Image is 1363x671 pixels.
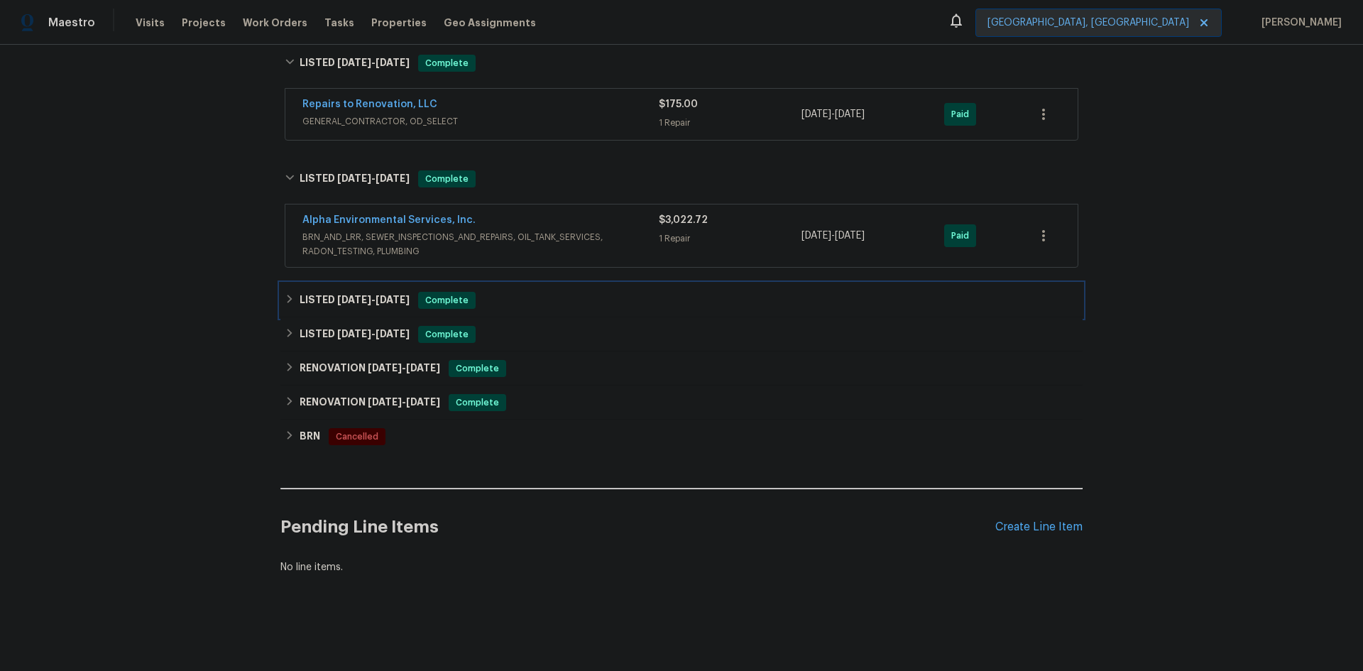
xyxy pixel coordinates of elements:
h2: Pending Line Items [280,494,995,560]
span: Visits [136,16,165,30]
span: [DATE] [406,363,440,373]
span: Properties [371,16,427,30]
span: Complete [420,293,474,307]
h6: LISTED [300,170,410,187]
span: [DATE] [337,58,371,67]
span: - [368,363,440,373]
span: Projects [182,16,226,30]
span: [DATE] [337,173,371,183]
span: [DATE] [368,363,402,373]
h6: RENOVATION [300,394,440,411]
h6: BRN [300,428,320,445]
div: 1 Repair [659,231,801,246]
div: 1 Repair [659,116,801,130]
span: Complete [420,56,474,70]
span: $3,022.72 [659,215,708,225]
span: - [801,107,865,121]
div: RENOVATION [DATE]-[DATE]Complete [280,351,1083,386]
span: [DATE] [406,397,440,407]
span: - [368,397,440,407]
span: Paid [951,107,975,121]
div: LISTED [DATE]-[DATE]Complete [280,40,1083,86]
span: - [337,58,410,67]
span: Work Orders [243,16,307,30]
span: [DATE] [376,329,410,339]
span: Complete [450,361,505,376]
span: - [337,295,410,305]
span: Paid [951,229,975,243]
span: [DATE] [376,173,410,183]
div: RENOVATION [DATE]-[DATE]Complete [280,386,1083,420]
span: [DATE] [337,295,371,305]
span: [DATE] [835,231,865,241]
a: Alpha Environmental Services, Inc. [302,215,476,225]
span: Complete [450,395,505,410]
div: Create Line Item [995,520,1083,534]
span: [DATE] [337,329,371,339]
span: $175.00 [659,99,698,109]
span: - [337,329,410,339]
h6: RENOVATION [300,360,440,377]
span: - [801,229,865,243]
a: Repairs to Renovation, LLC [302,99,437,109]
span: [DATE] [376,295,410,305]
div: LISTED [DATE]-[DATE]Complete [280,283,1083,317]
div: LISTED [DATE]-[DATE]Complete [280,156,1083,202]
h6: LISTED [300,55,410,72]
div: LISTED [DATE]-[DATE]Complete [280,317,1083,351]
span: [GEOGRAPHIC_DATA], [GEOGRAPHIC_DATA] [987,16,1189,30]
span: Cancelled [330,430,384,444]
h6: LISTED [300,326,410,343]
span: Tasks [324,18,354,28]
span: [DATE] [801,231,831,241]
span: [DATE] [368,397,402,407]
div: BRN Cancelled [280,420,1083,454]
span: Complete [420,327,474,342]
span: BRN_AND_LRR, SEWER_INSPECTIONS_AND_REPAIRS, OIL_TANK_SERVICES, RADON_TESTING, PLUMBING [302,230,659,258]
span: - [337,173,410,183]
span: Geo Assignments [444,16,536,30]
div: No line items. [280,560,1083,574]
span: [PERSON_NAME] [1256,16,1342,30]
span: [DATE] [835,109,865,119]
span: [DATE] [376,58,410,67]
span: Complete [420,172,474,186]
span: GENERAL_CONTRACTOR, OD_SELECT [302,114,659,129]
span: Maestro [48,16,95,30]
span: [DATE] [801,109,831,119]
h6: LISTED [300,292,410,309]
